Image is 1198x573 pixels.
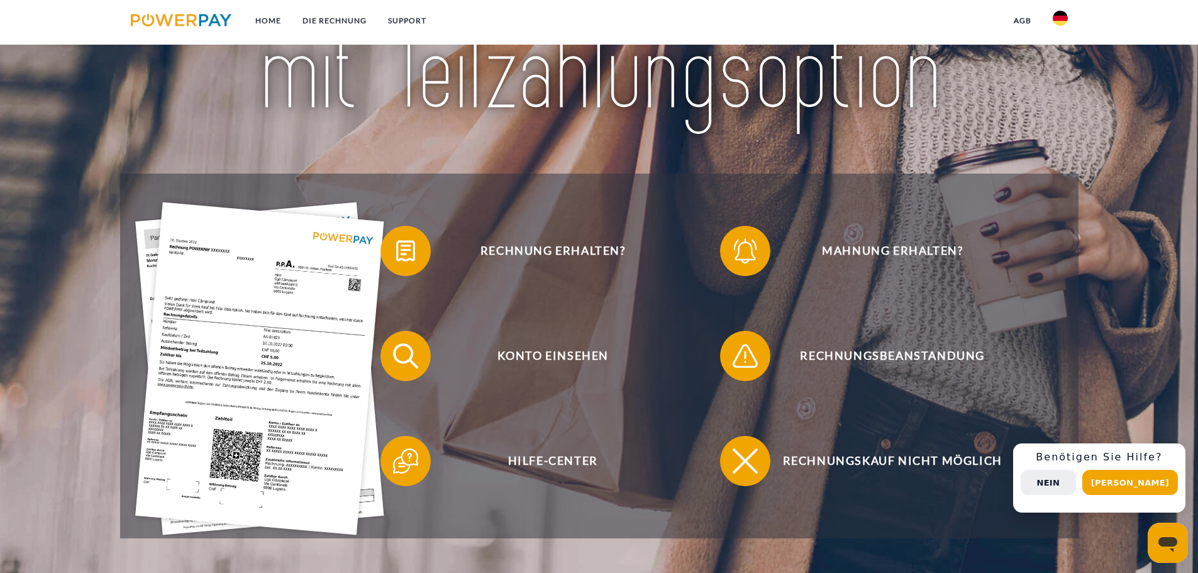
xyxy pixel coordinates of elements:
[1021,470,1076,495] button: Nein
[390,340,421,372] img: qb_search.svg
[399,436,707,486] span: Hilfe-Center
[380,331,707,381] button: Konto einsehen
[245,9,292,32] a: Home
[390,445,421,477] img: qb_help.svg
[729,235,761,267] img: qb_bell.svg
[1021,451,1178,464] h3: Benötigen Sie Hilfe?
[399,331,707,381] span: Konto einsehen
[1053,11,1068,26] img: de
[1003,9,1042,32] a: agb
[720,226,1047,276] button: Mahnung erhalten?
[399,226,707,276] span: Rechnung erhalten?
[390,235,421,267] img: qb_bill.svg
[377,9,437,32] a: SUPPORT
[380,436,707,486] button: Hilfe-Center
[1148,523,1188,563] iframe: Schaltfläche zum Öffnen des Messaging-Fensters
[135,203,384,535] img: single_invoice_powerpay_de.jpg
[738,226,1046,276] span: Mahnung erhalten?
[720,331,1047,381] button: Rechnungsbeanstandung
[1013,443,1185,513] div: Schnellhilfe
[729,445,761,477] img: qb_close.svg
[720,436,1047,486] button: Rechnungskauf nicht möglich
[292,9,377,32] a: DIE RECHNUNG
[738,436,1046,486] span: Rechnungskauf nicht möglich
[738,331,1046,381] span: Rechnungsbeanstandung
[729,340,761,372] img: qb_warning.svg
[131,14,232,26] img: logo-powerpay.svg
[1082,470,1178,495] button: [PERSON_NAME]
[380,226,707,276] button: Rechnung erhalten?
